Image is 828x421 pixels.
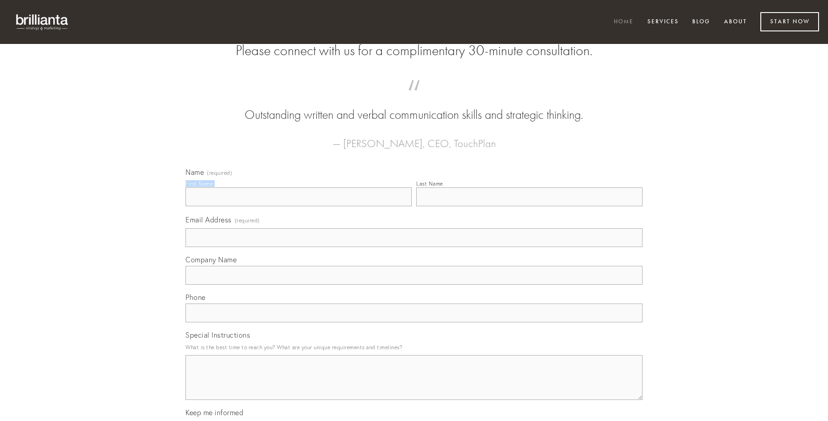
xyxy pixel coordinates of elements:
[207,170,232,176] span: (required)
[235,214,260,226] span: (required)
[200,89,628,106] span: “
[185,215,232,224] span: Email Address
[760,12,819,31] a: Start Now
[185,255,237,264] span: Company Name
[9,9,76,35] img: brillianta - research, strategy, marketing
[642,15,685,30] a: Services
[185,341,643,353] p: What is the best time to reach you? What are your unique requirements and timelines?
[686,15,716,30] a: Blog
[416,180,443,187] div: Last Name
[200,124,628,152] figcaption: — [PERSON_NAME], CEO, TouchPlan
[200,89,628,124] blockquote: Outstanding written and verbal communication skills and strategic thinking.
[185,330,250,339] span: Special Instructions
[718,15,753,30] a: About
[185,168,204,177] span: Name
[185,293,206,302] span: Phone
[185,180,213,187] div: First Name
[608,15,639,30] a: Home
[185,408,243,417] span: Keep me informed
[185,42,643,59] h2: Please connect with us for a complimentary 30-minute consultation.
